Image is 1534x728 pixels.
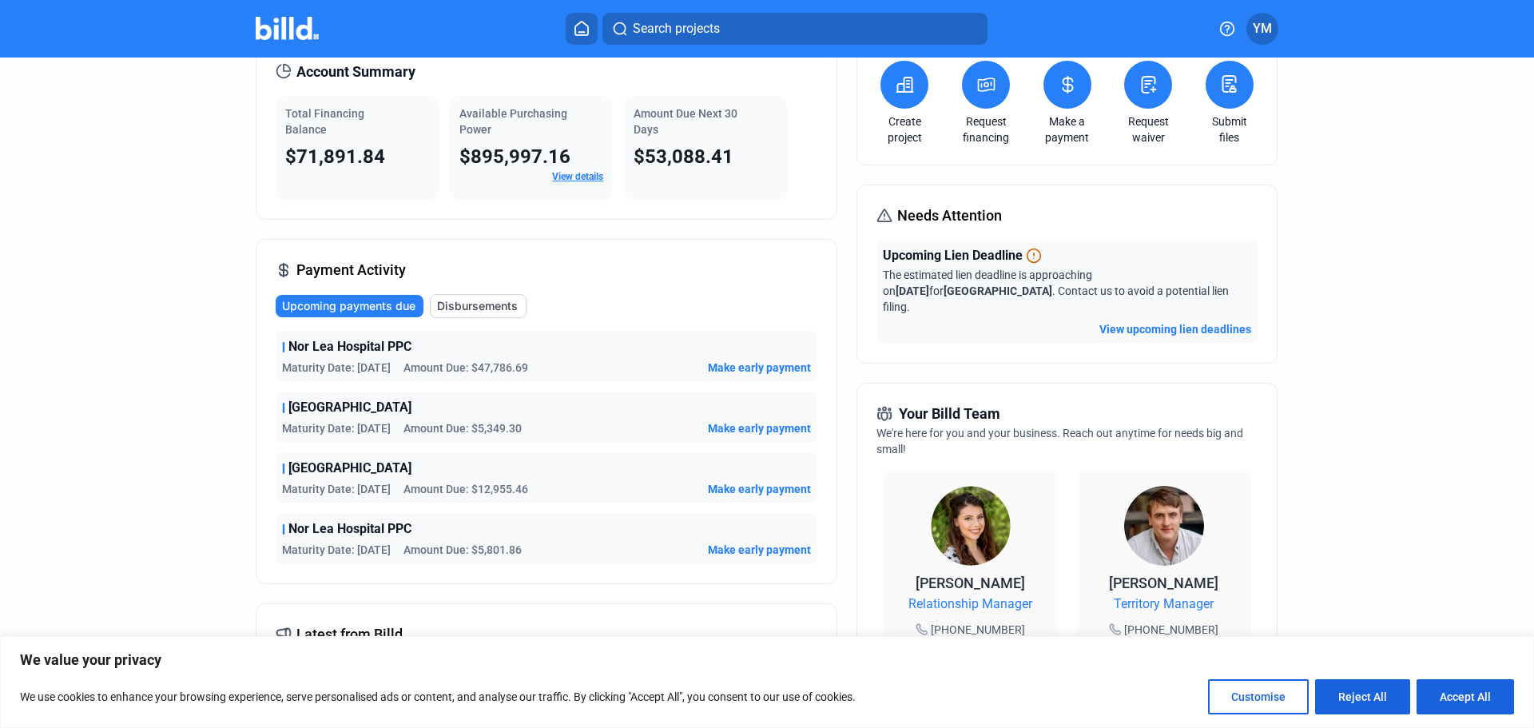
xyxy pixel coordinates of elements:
[282,542,391,558] span: Maturity Date: [DATE]
[1120,113,1176,145] a: Request waiver
[430,294,527,318] button: Disbursements
[285,107,364,136] span: Total Financing Balance
[916,575,1025,591] span: [PERSON_NAME]
[1099,321,1251,337] button: View upcoming lien deadlines
[708,481,811,497] button: Make early payment
[708,420,811,436] button: Make early payment
[1202,113,1258,145] a: Submit files
[20,650,1514,670] p: We value your privacy
[1246,13,1278,45] button: YM
[403,420,522,436] span: Amount Due: $5,349.30
[282,360,391,376] span: Maturity Date: [DATE]
[883,269,1229,313] span: The estimated lien deadline is approaching on for . Contact us to avoid a potential lien filing.
[1039,113,1095,145] a: Make a payment
[256,17,319,40] img: Billd Company Logo
[708,360,811,376] button: Make early payment
[20,687,856,706] p: We use cookies to enhance your browsing experience, serve personalised ads or content, and analys...
[282,298,415,314] span: Upcoming payments due
[876,113,932,145] a: Create project
[931,622,1025,638] span: [PHONE_NUMBER]
[602,13,988,45] button: Search projects
[282,420,391,436] span: Maturity Date: [DATE]
[634,145,733,168] span: $53,088.41
[1315,679,1410,714] button: Reject All
[276,295,423,317] button: Upcoming payments due
[288,337,411,356] span: Nor Lea Hospital PPC
[958,113,1014,145] a: Request financing
[552,171,603,182] a: View details
[1417,679,1514,714] button: Accept All
[296,259,406,281] span: Payment Activity
[1114,595,1214,614] span: Territory Manager
[896,284,929,297] span: [DATE]
[944,284,1052,297] span: [GEOGRAPHIC_DATA]
[288,459,411,478] span: [GEOGRAPHIC_DATA]
[1253,19,1272,38] span: YM
[908,595,1032,614] span: Relationship Manager
[403,360,528,376] span: Amount Due: $47,786.69
[1124,622,1218,638] span: [PHONE_NUMBER]
[437,298,518,314] span: Disbursements
[708,542,811,558] button: Make early payment
[876,427,1243,455] span: We're here for you and your business. Reach out anytime for needs big and small!
[288,519,411,539] span: Nor Lea Hospital PPC
[883,246,1023,265] span: Upcoming Lien Deadline
[931,486,1011,566] img: Relationship Manager
[296,623,403,646] span: Latest from Billd
[1109,575,1218,591] span: [PERSON_NAME]
[282,481,391,497] span: Maturity Date: [DATE]
[403,481,528,497] span: Amount Due: $12,955.46
[1124,486,1204,566] img: Territory Manager
[296,61,415,83] span: Account Summary
[403,542,522,558] span: Amount Due: $5,801.86
[899,403,1000,425] span: Your Billd Team
[459,145,570,168] span: $895,997.16
[897,205,1002,227] span: Needs Attention
[288,398,411,417] span: [GEOGRAPHIC_DATA]
[1208,679,1309,714] button: Customise
[634,107,737,136] span: Amount Due Next 30 Days
[285,145,385,168] span: $71,891.84
[633,19,720,38] span: Search projects
[459,107,567,136] span: Available Purchasing Power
